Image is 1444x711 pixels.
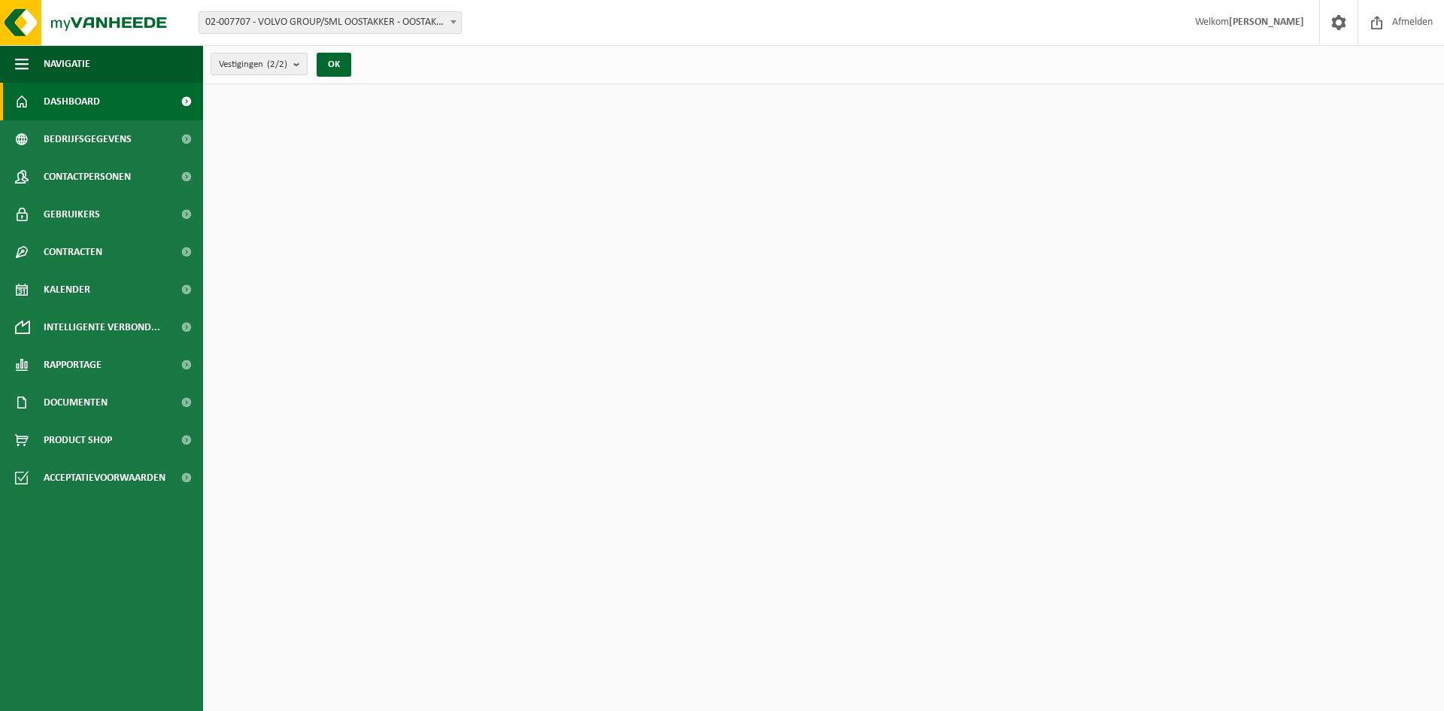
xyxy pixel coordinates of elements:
[317,53,351,77] button: OK
[44,421,112,459] span: Product Shop
[44,459,165,497] span: Acceptatievoorwaarden
[44,233,102,271] span: Contracten
[44,346,102,384] span: Rapportage
[44,196,100,233] span: Gebruikers
[1229,17,1304,28] strong: [PERSON_NAME]
[44,384,108,421] span: Documenten
[44,271,90,308] span: Kalender
[211,53,308,75] button: Vestigingen(2/2)
[44,83,100,120] span: Dashboard
[44,308,160,346] span: Intelligente verbond...
[44,158,131,196] span: Contactpersonen
[199,12,461,33] span: 02-007707 - VOLVO GROUP/SML OOSTAKKER - OOSTAKKER
[44,120,132,158] span: Bedrijfsgegevens
[267,59,287,69] count: (2/2)
[199,11,462,34] span: 02-007707 - VOLVO GROUP/SML OOSTAKKER - OOSTAKKER
[44,45,90,83] span: Navigatie
[219,53,287,76] span: Vestigingen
